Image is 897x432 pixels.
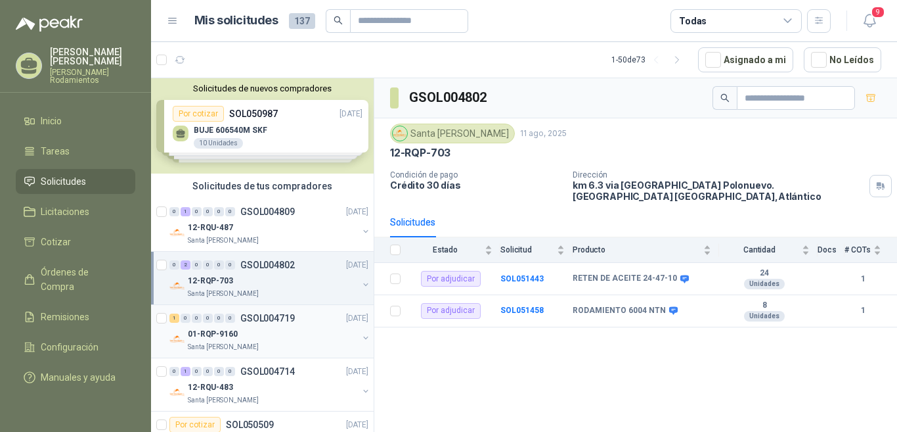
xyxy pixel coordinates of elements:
[16,335,135,360] a: Configuración
[719,268,810,279] b: 24
[719,300,810,311] b: 8
[194,11,278,30] h1: Mis solicitudes
[573,170,864,180] p: Dirección
[169,385,185,400] img: Company Logo
[744,311,785,322] div: Unidades
[16,199,135,224] a: Licitaciones
[226,420,274,429] p: SOL050509
[41,174,86,189] span: Solicitudes
[169,367,179,376] div: 0
[16,169,135,194] a: Solicitudes
[421,303,481,319] div: Por adjudicar
[16,229,135,254] a: Cotizar
[188,342,259,352] p: Santa [PERSON_NAME]
[679,14,707,28] div: Todas
[16,260,135,299] a: Órdenes de Compra
[169,207,179,216] div: 0
[225,207,235,216] div: 0
[858,9,881,33] button: 9
[181,207,190,216] div: 1
[744,279,785,289] div: Unidades
[169,364,371,406] a: 0 1 0 0 0 0 GSOL004714[DATE] Company Logo12-RQU-483Santa [PERSON_NAME]
[421,271,481,287] div: Por adjudicar
[16,365,135,390] a: Manuales y ayuda
[720,93,730,103] span: search
[818,237,844,263] th: Docs
[500,306,544,315] a: SOL051458
[192,314,202,323] div: 0
[169,257,371,299] a: 0 2 0 0 0 0 GSOL004802[DATE] Company Logo12-RQP-703Santa [PERSON_NAME]
[390,146,450,160] p: 12-RQP-703
[41,114,62,128] span: Inicio
[169,331,185,347] img: Company Logo
[16,139,135,164] a: Tareas
[16,304,135,329] a: Remisiones
[346,259,368,272] p: [DATE]
[181,367,190,376] div: 1
[573,245,701,254] span: Producto
[151,78,374,174] div: Solicitudes de nuevos compradoresPor cotizarSOL050987[DATE] BUJE 606540M SKF10 UnidadesPor cotiza...
[16,16,83,32] img: Logo peakr
[346,206,368,218] p: [DATE]
[393,126,407,141] img: Company Logo
[390,170,562,180] p: Condición de pago
[611,49,688,70] div: 1 - 50 de 73
[181,314,190,323] div: 0
[225,314,235,323] div: 0
[41,235,71,249] span: Cotizar
[188,275,233,287] p: 12-RQP-703
[573,237,719,263] th: Producto
[192,207,202,216] div: 0
[225,367,235,376] div: 0
[192,260,202,270] div: 0
[188,328,238,341] p: 01-RQP-9160
[203,260,213,270] div: 0
[240,207,295,216] p: GSOL004809
[346,366,368,378] p: [DATE]
[500,245,554,254] span: Solicitud
[169,204,371,246] a: 0 1 0 0 0 0 GSOL004809[DATE] Company Logo12-RQU-487Santa [PERSON_NAME]
[500,274,544,283] a: SOL051443
[41,310,89,324] span: Remisiones
[520,128,567,140] p: 11 ago, 2025
[203,367,213,376] div: 0
[214,260,224,270] div: 0
[169,314,179,323] div: 1
[156,84,368,93] button: Solicitudes de nuevos compradores
[573,274,677,284] b: RETEN DE ACEITE 24-47-10
[188,395,259,406] p: Santa [PERSON_NAME]
[844,245,871,254] span: # COTs
[698,47,793,72] button: Asignado a mi
[214,367,224,376] div: 0
[240,367,295,376] p: GSOL004714
[50,68,135,84] p: [PERSON_NAME] Rodamientos
[50,47,135,66] p: [PERSON_NAME] [PERSON_NAME]
[390,180,562,191] p: Crédito 30 días
[408,245,482,254] span: Estado
[214,207,224,216] div: 0
[16,108,135,133] a: Inicio
[719,245,799,254] span: Cantidad
[289,13,315,29] span: 137
[844,304,881,317] b: 1
[844,237,897,263] th: # COTs
[844,273,881,285] b: 1
[346,312,368,325] p: [DATE]
[41,370,116,385] span: Manuales y ayuda
[804,47,881,72] button: No Leídos
[41,204,89,219] span: Licitaciones
[334,16,343,25] span: search
[573,180,864,202] p: km 6.3 via [GEOGRAPHIC_DATA] Polonuevo. [GEOGRAPHIC_DATA] [GEOGRAPHIC_DATA] , Atlántico
[188,289,259,299] p: Santa [PERSON_NAME]
[409,87,489,108] h3: GSOL004802
[41,265,123,294] span: Órdenes de Compra
[169,310,371,352] a: 1 0 0 0 0 0 GSOL004719[DATE] Company Logo01-RQP-9160Santa [PERSON_NAME]
[169,278,185,294] img: Company Logo
[188,235,259,246] p: Santa [PERSON_NAME]
[203,314,213,323] div: 0
[346,419,368,431] p: [DATE]
[188,381,233,394] p: 12-RQU-483
[41,144,70,158] span: Tareas
[408,237,500,263] th: Estado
